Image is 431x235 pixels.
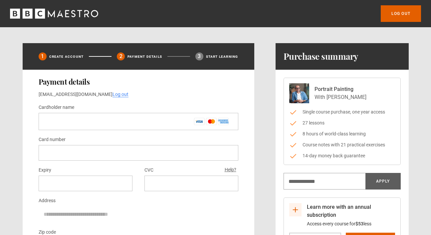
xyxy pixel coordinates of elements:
[39,136,66,144] label: Card number
[39,78,238,86] h2: Payment details
[223,166,238,174] button: Help?
[39,91,238,98] p: [EMAIL_ADDRESS][DOMAIN_NAME]
[195,52,203,60] div: 3
[39,166,51,174] label: Expiry
[307,220,395,227] p: Access every course for less
[315,85,366,93] p: Portrait Painting
[44,150,233,156] iframe: Secure card number input frame
[144,166,153,174] label: CVC
[117,52,125,60] div: 2
[39,52,47,60] div: 1
[315,93,366,101] p: With [PERSON_NAME]
[127,54,162,59] p: Payment details
[381,5,421,22] a: Log out
[10,9,98,19] svg: BBC Maestro
[289,152,395,159] li: 14-day money back guarantee
[39,104,74,112] label: Cardholder name
[206,54,238,59] p: Start learning
[365,173,401,190] button: Apply
[284,51,358,62] h1: Purchase summary
[150,180,233,187] iframe: Secure CVC input frame
[289,109,395,116] li: Single course purchase, one year access
[289,130,395,137] li: 8 hours of world-class learning
[289,119,395,126] li: 27 lessons
[112,92,128,97] a: Log out
[39,197,56,205] label: Address
[307,203,395,219] p: Learn more with an annual subscription
[289,141,395,148] li: Course notes with 21 practical exercises
[44,180,127,187] iframe: Secure expiration date input frame
[49,54,84,59] p: Create Account
[355,221,363,226] span: $53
